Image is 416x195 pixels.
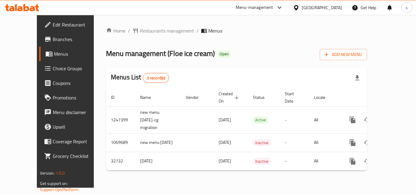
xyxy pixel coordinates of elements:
[217,50,231,58] div: Open
[106,88,409,171] table: enhanced table
[53,79,101,87] span: Coupons
[39,90,106,105] a: Promotions
[106,106,135,133] td: 1247399
[236,4,273,11] div: Menu-management
[345,154,360,169] button: more
[140,27,194,34] span: Restaurants management
[360,113,375,127] button: Change Status
[135,133,181,152] td: new menu [DATE]
[320,49,367,60] button: Add New Menu
[302,4,342,11] div: [GEOGRAPHIC_DATA]
[217,51,231,57] span: Open
[128,27,130,34] li: /
[253,139,271,146] div: Inactive
[253,158,271,165] span: Inactive
[360,154,375,169] button: Change Status
[39,47,106,61] a: Menus
[219,157,231,165] span: [DATE]
[325,51,362,58] span: Add New Menu
[360,135,375,150] button: Change Status
[53,109,101,116] span: Menu disclaimer
[406,4,408,11] span: s
[309,133,340,152] td: All
[111,73,169,83] h2: Menus List
[140,94,159,101] span: Name
[340,88,409,107] th: Actions
[135,106,181,133] td: new menu [DATE]-cg migration
[56,169,65,177] span: 1.0.0
[39,105,106,120] a: Menu disclaimer
[106,152,135,170] td: 32732
[345,135,360,150] button: more
[39,61,106,76] a: Choice Groups
[39,149,106,163] a: Grocery Checklist
[143,75,169,81] span: 3 record(s)
[39,76,106,90] a: Coupons
[309,152,340,170] td: All
[106,27,367,34] nav: breadcrumb
[135,152,181,170] td: [DATE]
[219,138,231,146] span: [DATE]
[208,27,222,34] span: Menus
[53,36,101,43] span: Branches
[196,27,199,34] li: /
[53,123,101,131] span: Upsell
[39,32,106,47] a: Branches
[285,90,302,105] span: Start Date
[280,152,309,170] td: -
[39,120,106,134] a: Upsell
[253,94,273,101] span: Status
[53,94,101,101] span: Promotions
[309,106,340,133] td: All
[132,27,194,34] a: Restaurants management
[143,73,169,83] div: Total records count
[40,179,68,187] span: Get support on:
[54,50,101,57] span: Menus
[253,139,271,146] span: Inactive
[280,133,309,152] td: -
[53,138,101,145] span: Coverage Report
[280,106,309,133] td: -
[39,134,106,149] a: Coverage Report
[111,94,122,101] span: ID
[39,17,106,32] a: Edit Restaurant
[53,65,101,72] span: Choice Groups
[219,90,241,105] span: Created On
[350,71,365,85] div: Export file
[40,169,55,177] span: Version:
[314,94,333,101] span: Locale
[53,21,101,28] span: Edit Restaurant
[40,186,79,193] a: Support.OpsPlatform
[219,116,231,124] span: [DATE]
[253,117,268,124] span: Active
[186,94,206,101] span: Vendor
[53,152,101,160] span: Grocery Checklist
[106,133,135,152] td: 1069689
[106,47,215,60] span: Menu management ( Floe ice cream )
[345,113,360,127] button: more
[106,27,125,34] a: Home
